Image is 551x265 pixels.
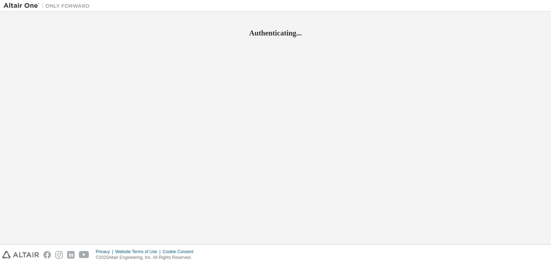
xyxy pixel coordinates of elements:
[43,251,51,259] img: facebook.svg
[163,249,197,255] div: Cookie Consent
[96,255,198,261] p: © 2025 Altair Engineering, Inc. All Rights Reserved.
[96,249,115,255] div: Privacy
[79,251,89,259] img: youtube.svg
[2,251,39,259] img: altair_logo.svg
[115,249,163,255] div: Website Terms of Use
[55,251,63,259] img: instagram.svg
[67,251,75,259] img: linkedin.svg
[4,2,93,9] img: Altair One
[4,28,547,38] h2: Authenticating...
